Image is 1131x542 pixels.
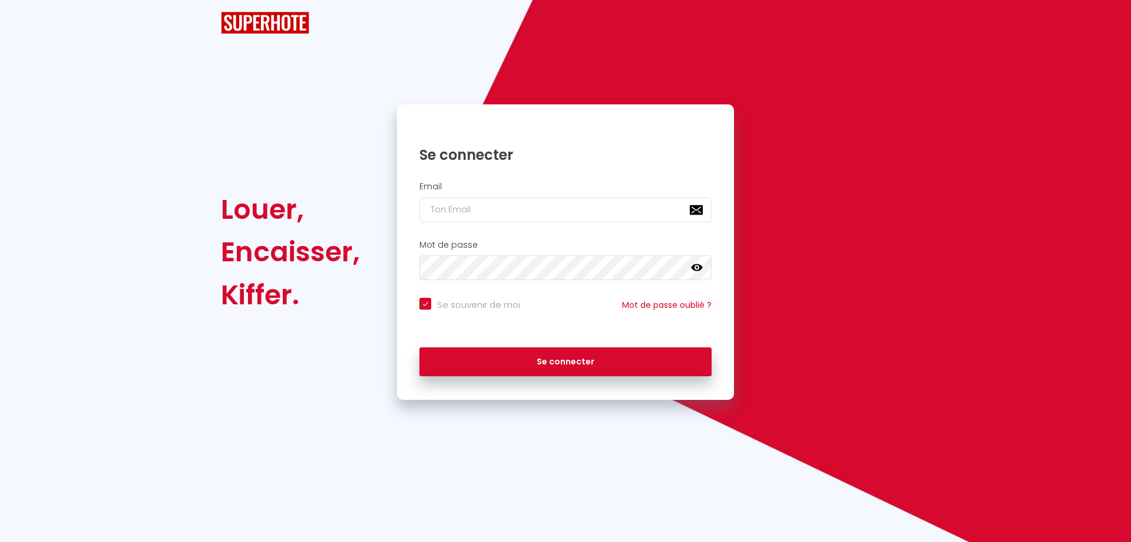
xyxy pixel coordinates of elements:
[419,182,712,192] h2: Email
[419,146,712,164] h1: Se connecter
[221,188,360,231] div: Louer,
[221,12,309,34] img: SuperHote logo
[221,231,360,273] div: Encaisser,
[419,240,712,250] h2: Mot de passe
[419,198,712,222] input: Ton Email
[221,274,360,316] div: Kiffer.
[419,347,712,377] button: Se connecter
[622,299,712,311] a: Mot de passe oublié ?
